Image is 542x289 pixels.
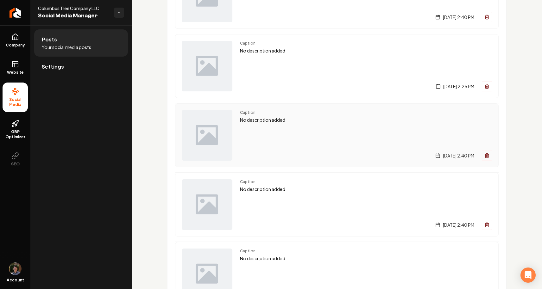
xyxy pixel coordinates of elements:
span: GBP Optimizer [3,129,28,139]
span: Columbus Tree Company LLC [38,5,109,11]
span: Caption [240,110,492,115]
span: Caption [240,41,492,46]
span: Website [4,70,26,75]
p: No description added [240,186,492,193]
span: SEO [9,162,22,167]
a: Settings [34,57,128,77]
img: Post preview [182,179,232,230]
img: Mitchell Stahl [9,262,22,275]
span: Posts [42,36,57,43]
span: Caption [240,249,492,254]
a: GBP Optimizer [3,115,28,144]
p: No description added [240,255,492,262]
span: [DATE] 2:25 PM [443,83,474,89]
a: Post previewCaptionNo description added[DATE] 2:40 PM [175,172,499,237]
p: No description added [240,116,492,124]
a: Company [3,28,28,53]
div: Open Intercom Messenger [520,267,536,283]
span: [DATE] 2:40 PM [443,14,474,20]
span: [DATE] 2:40 PM [443,152,474,159]
span: Settings [42,63,64,71]
span: Company [3,43,28,48]
a: Post previewCaptionNo description added[DATE] 2:25 PM [175,34,499,98]
button: Open user button [9,262,22,275]
a: Website [3,55,28,80]
img: Rebolt Logo [9,8,21,18]
span: Account [7,278,24,283]
span: [DATE] 2:40 PM [443,222,474,228]
a: Post previewCaptionNo description added[DATE] 2:40 PM [175,103,499,167]
p: No description added [240,47,492,54]
button: SEO [3,147,28,172]
img: Post preview [182,110,232,161]
img: Post preview [182,41,232,91]
span: Caption [240,179,492,184]
span: Your social media posts. [42,44,92,50]
span: Social Media Manager [38,11,109,20]
span: Social Media [3,97,28,107]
